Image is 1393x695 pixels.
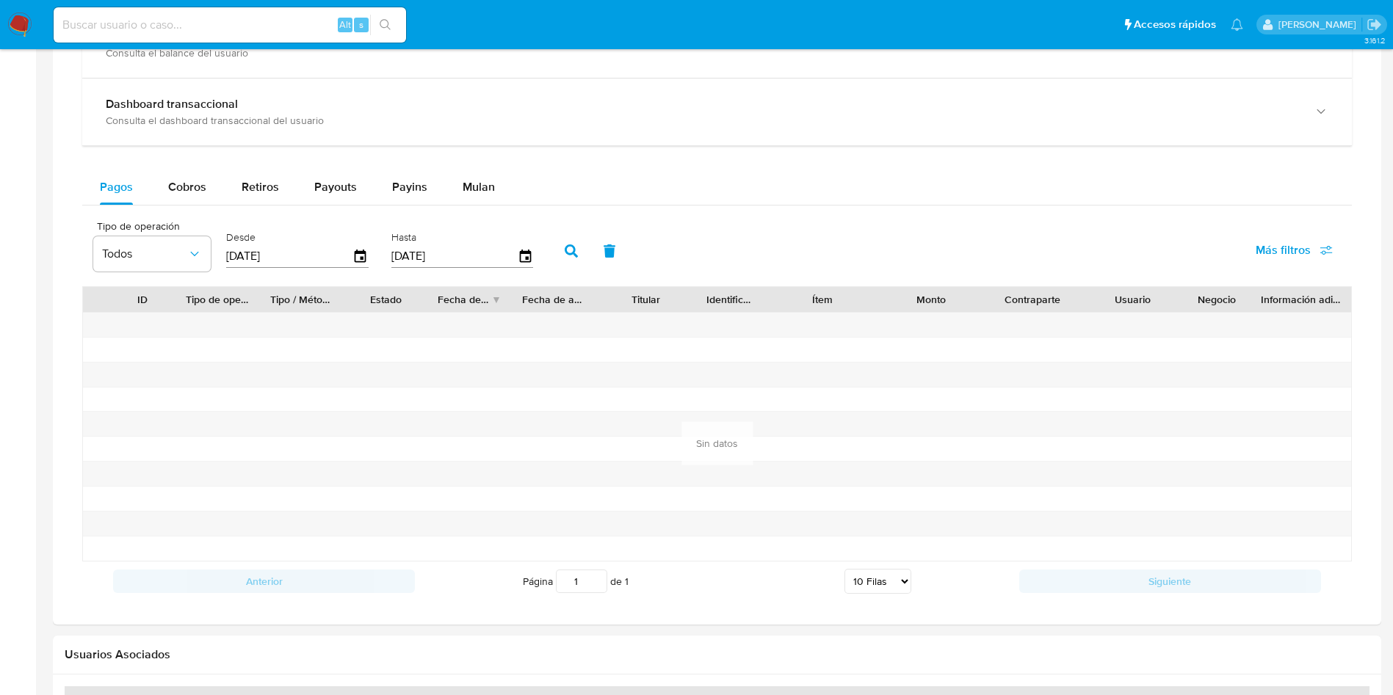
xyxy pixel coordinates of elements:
input: Buscar usuario o caso... [54,15,406,34]
p: gustavo.deseta@mercadolibre.com [1278,18,1361,32]
span: s [359,18,363,32]
span: 3.161.2 [1364,34,1386,46]
span: Accesos rápidos [1134,17,1216,32]
button: search-icon [370,15,400,35]
span: Alt [339,18,351,32]
a: Notificaciones [1231,18,1243,31]
a: Salir [1367,17,1382,32]
h2: Usuarios Asociados [65,647,1370,662]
